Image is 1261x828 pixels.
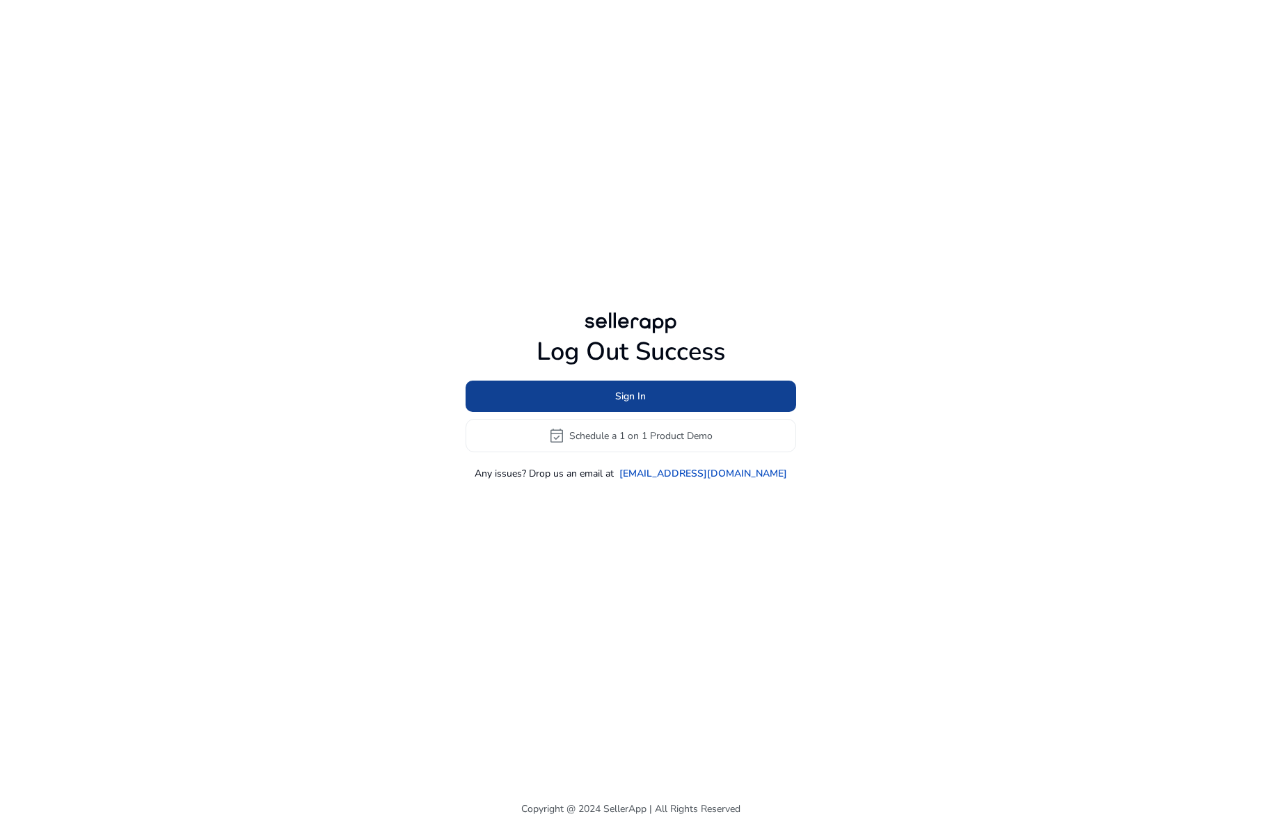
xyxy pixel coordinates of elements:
[619,466,787,481] a: [EMAIL_ADDRESS][DOMAIN_NAME]
[466,337,796,367] h1: Log Out Success
[466,381,796,412] button: Sign In
[615,389,646,404] span: Sign In
[475,466,614,481] p: Any issues? Drop us an email at
[548,427,565,444] span: event_available
[466,419,796,452] button: event_availableSchedule a 1 on 1 Product Demo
